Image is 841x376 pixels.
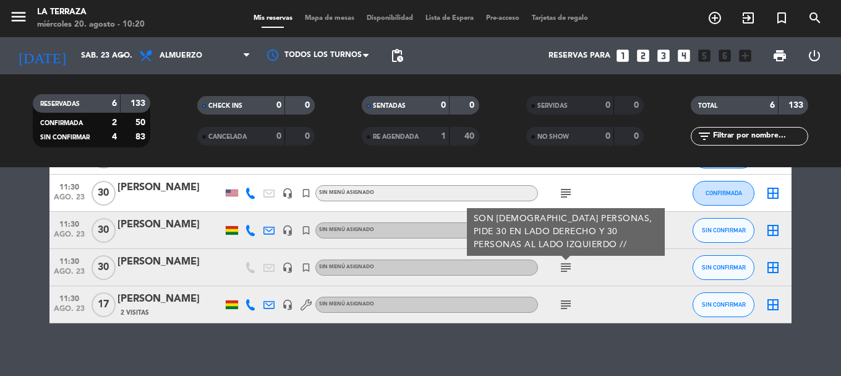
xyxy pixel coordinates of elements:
strong: 0 [276,132,281,141]
span: 11:30 [54,216,85,230]
span: Sin menú asignado [319,265,374,269]
div: La Terraza [37,6,145,19]
i: turned_in_not [774,11,789,25]
span: Pre-acceso [480,15,526,22]
i: looks_one [615,48,631,64]
i: headset_mic [282,262,293,273]
i: subject [558,186,573,201]
span: TOTAL [698,103,717,109]
span: 17 [92,292,116,317]
span: CONFIRMADA [40,120,83,126]
div: SON [DEMOGRAPHIC_DATA] PERSONAS, PIDE 30 EN LADO DERECHO Y 30 PERSONAS AL LADO IZQUIERDO // [474,212,659,251]
strong: 6 [112,99,117,108]
span: SIN CONFIRMAR [702,227,746,234]
span: RESERVADAS [40,101,80,107]
strong: 0 [276,101,281,110]
strong: 1 [441,132,446,141]
i: border_all [766,223,780,238]
span: NO SHOW [537,134,569,140]
div: [PERSON_NAME] [117,217,223,233]
i: turned_in_not [301,188,312,199]
div: [PERSON_NAME] [117,254,223,270]
strong: 133 [788,101,806,110]
span: CANCELADA [208,134,247,140]
span: pending_actions [390,48,404,63]
i: looks_3 [655,48,672,64]
strong: 0 [469,101,477,110]
i: looks_two [635,48,651,64]
span: 30 [92,255,116,280]
strong: 0 [441,101,446,110]
strong: 50 [135,118,148,127]
span: SIN CONFIRMAR [40,134,90,141]
strong: 0 [605,101,610,110]
i: subject [558,260,573,275]
i: turned_in_not [301,225,312,236]
i: power_settings_new [807,48,822,63]
i: arrow_drop_down [115,48,130,63]
strong: 133 [130,99,148,108]
span: ago. 23 [54,305,85,319]
i: looks_4 [676,48,692,64]
i: add_box [737,48,753,64]
button: SIN CONFIRMAR [693,292,754,317]
button: SIN CONFIRMAR [693,255,754,280]
span: 30 [92,218,116,243]
span: Sin menú asignado [319,190,374,195]
i: subject [558,297,573,312]
i: border_all [766,186,780,201]
strong: 6 [770,101,775,110]
span: ago. 23 [54,268,85,282]
button: CONFIRMADA [693,181,754,206]
i: border_all [766,297,780,312]
strong: 0 [634,101,641,110]
span: SERVIDAS [537,103,568,109]
div: [PERSON_NAME] [117,291,223,307]
strong: 4 [112,133,117,141]
i: exit_to_app [741,11,756,25]
i: filter_list [697,129,712,144]
span: ago. 23 [54,193,85,208]
span: SENTADAS [373,103,406,109]
i: looks_5 [696,48,712,64]
strong: 83 [135,133,148,141]
i: [DATE] [9,42,75,69]
span: SIN CONFIRMAR [702,301,746,308]
span: Reservas para [549,51,610,60]
div: LOG OUT [797,37,832,74]
span: Tarjetas de regalo [526,15,594,22]
div: [PERSON_NAME] [117,180,223,196]
span: 11:30 [54,291,85,305]
i: border_all [766,260,780,275]
span: Disponibilidad [361,15,419,22]
div: miércoles 20. agosto - 10:20 [37,19,145,31]
span: CHECK INS [208,103,242,109]
i: headset_mic [282,225,293,236]
i: menu [9,7,28,26]
i: search [808,11,822,25]
strong: 0 [305,132,312,141]
i: turned_in_not [301,262,312,273]
span: 30 [92,181,116,206]
strong: 0 [605,132,610,141]
i: add_circle_outline [707,11,722,25]
span: Almuerzo [160,51,202,60]
span: Mis reservas [247,15,299,22]
span: 11:30 [54,179,85,193]
i: headset_mic [282,299,293,310]
span: 2 Visitas [121,308,149,318]
strong: 40 [464,132,477,141]
button: SIN CONFIRMAR [693,218,754,243]
span: 11:30 [54,253,85,268]
span: Lista de Espera [419,15,480,22]
strong: 2 [112,118,117,127]
button: menu [9,7,28,30]
i: looks_6 [717,48,733,64]
strong: 0 [634,132,641,141]
span: Sin menú asignado [319,227,374,232]
span: CONFIRMADA [706,190,742,196]
span: Sin menú asignado [319,302,374,307]
span: ago. 23 [54,230,85,245]
span: Mapa de mesas [299,15,361,22]
i: headset_mic [282,188,293,199]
